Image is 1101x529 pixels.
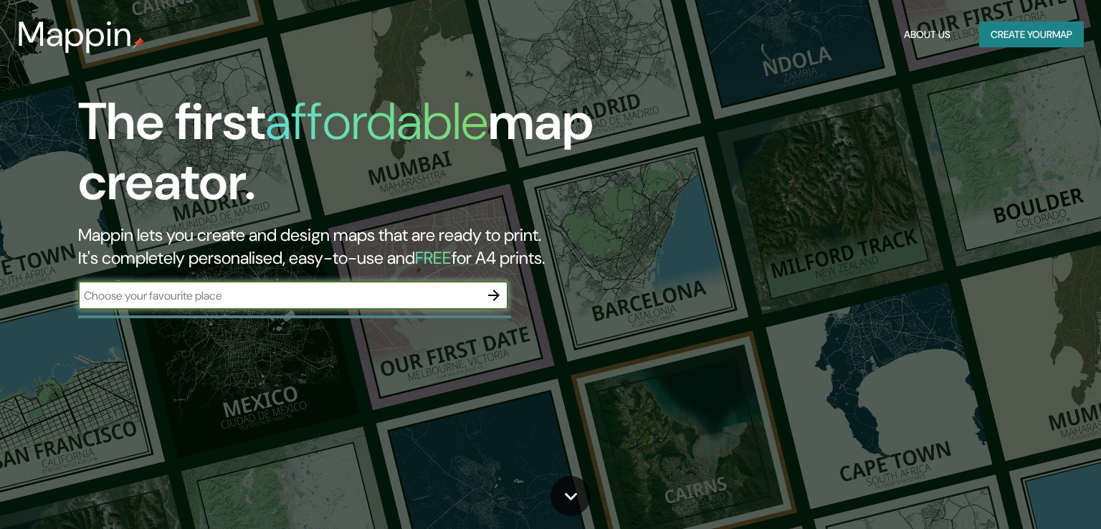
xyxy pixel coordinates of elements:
h1: affordable [265,88,488,155]
button: Create yourmap [979,22,1084,48]
button: About Us [898,22,956,48]
h5: FREE [415,247,452,269]
h2: Mappin lets you create and design maps that are ready to print. It's completely personalised, eas... [78,224,629,270]
input: Choose your favourite place [78,287,480,304]
h3: Mappin [17,14,133,54]
h1: The first map creator. [78,92,629,224]
img: mappin-pin [133,37,144,49]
